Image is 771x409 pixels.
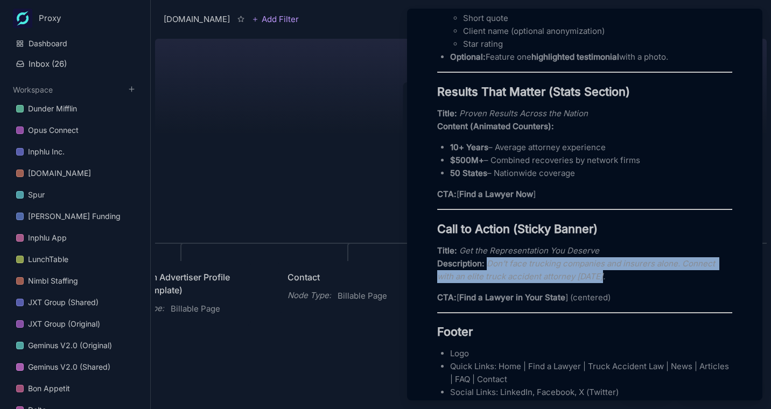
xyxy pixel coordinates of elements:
[531,52,619,62] strong: highlighted testimonial
[450,167,732,180] p: – Nationwide coverage
[459,189,533,199] strong: Find a Lawyer Now
[437,121,554,131] strong: Content (Animated Counters):
[437,258,717,281] em: Don’t face trucking companies and insurers alone. Connect with an elite truck accident attorney [...
[463,12,732,25] p: Short quote
[437,188,732,201] p: [ ]
[437,292,457,302] strong: CTA:
[450,51,732,64] p: Feature one with a photo.
[437,108,457,118] strong: Title:
[463,25,732,38] p: Client name (optional anonymization)
[450,168,487,178] strong: 50 States
[437,258,485,269] strong: Description:
[437,291,732,304] p: [ ] (centered)
[450,347,732,360] p: Logo
[437,222,598,236] strong: Call to Action (Sticky Banner)
[450,360,732,386] p: Quick Links: Home | Find a Lawyer | Truck Accident Law | News | Articles | FAQ | Contact
[463,38,732,51] p: Star rating
[459,108,588,118] em: Proven Results Across the Nation
[437,84,630,98] strong: Results That Matter (Stats Section)
[450,155,484,165] strong: $500M+
[437,245,457,256] strong: Title:
[450,154,732,167] p: – Combined recoveries by network firms
[437,325,473,339] strong: Footer
[450,142,488,152] strong: 10+ Years
[450,386,732,399] p: Social Links: LinkedIn, Facebook, X (Twitter)
[450,141,732,154] p: – Average attorney experience
[437,189,457,199] strong: CTA:
[450,52,486,62] strong: Optional:
[459,245,599,256] em: Get the Representation You Deserve
[459,292,565,302] strong: Find a Lawyer in Your State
